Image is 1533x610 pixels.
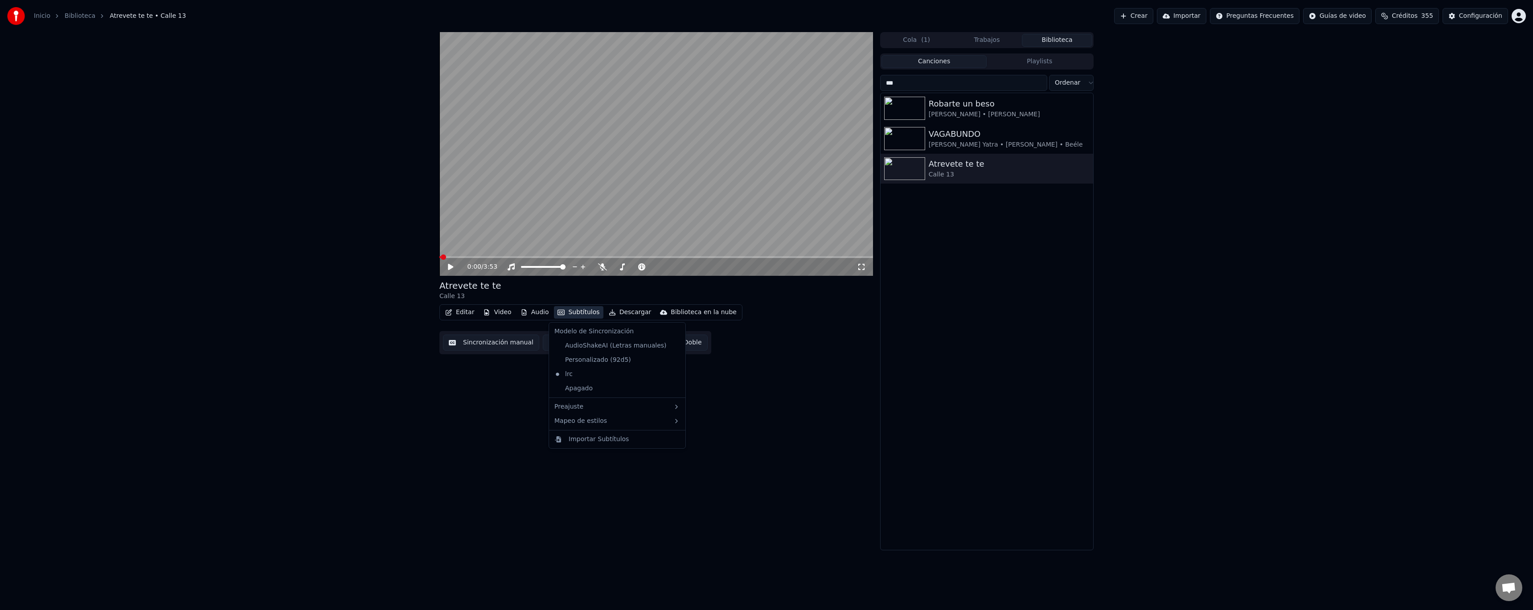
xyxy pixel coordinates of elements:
[551,324,684,339] div: Modelo de Sincronización
[7,7,25,25] img: youka
[484,262,497,271] span: 3:53
[881,55,987,68] button: Canciones
[467,262,489,271] div: /
[34,12,186,20] nav: breadcrumb
[1022,34,1092,47] button: Biblioteca
[929,110,1090,119] div: [PERSON_NAME] • [PERSON_NAME]
[929,98,1090,110] div: Robarte un beso
[987,55,1092,68] button: Playlists
[65,12,95,20] a: Biblioteca
[543,335,616,351] button: Descargar video
[443,335,539,351] button: Sincronización manual
[467,262,481,271] span: 0:00
[929,170,1090,179] div: Calle 13
[1496,574,1522,601] a: Chat abierto
[1055,78,1080,87] span: Ordenar
[442,306,478,319] button: Editar
[952,34,1022,47] button: Trabajos
[929,158,1090,170] div: Atrevete te te
[554,306,603,319] button: Subtítulos
[551,400,684,414] div: Preajuste
[110,12,186,20] span: Atrevete te te • Calle 13
[439,292,501,301] div: Calle 13
[34,12,50,20] a: Inicio
[517,306,553,319] button: Audio
[1443,8,1508,24] button: Configuración
[569,435,629,444] div: Importar Subtítulos
[1375,8,1439,24] button: Créditos355
[605,306,655,319] button: Descargar
[1303,8,1372,24] button: Guías de video
[480,306,515,319] button: Video
[929,128,1090,140] div: VAGABUNDO
[1459,12,1502,20] div: Configuración
[671,308,737,317] div: Biblioteca en la nube
[1421,12,1433,20] span: 355
[929,140,1090,149] div: [PERSON_NAME] Yatra • [PERSON_NAME] • Beéle
[551,367,576,381] div: lrc
[551,339,670,353] div: AudioShakeAI (Letras manuales)
[1210,8,1299,24] button: Preguntas Frecuentes
[1392,12,1418,20] span: Créditos
[1157,8,1206,24] button: Importar
[921,36,930,45] span: ( 1 )
[881,34,952,47] button: Cola
[551,414,684,428] div: Mapeo de estilos
[551,353,635,367] div: Personalizado (92d5)
[1114,8,1153,24] button: Crear
[551,381,684,396] div: Apagado
[439,279,501,292] div: Atrevete te te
